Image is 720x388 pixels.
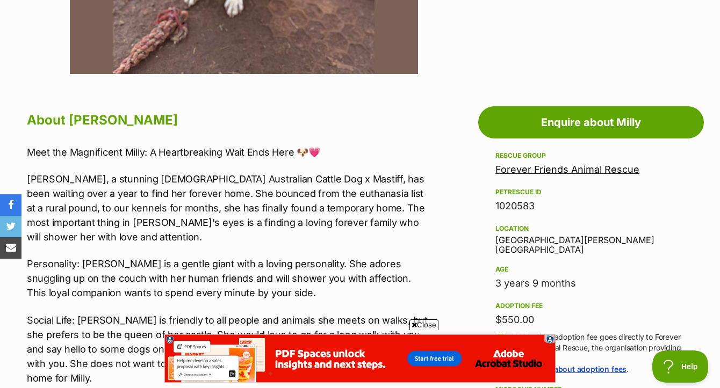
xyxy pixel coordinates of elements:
[510,364,627,374] a: Learn more about adoption fees
[27,172,429,244] p: [PERSON_NAME], a stunning [DEMOGRAPHIC_DATA] Australian Cattle Dog x Mastiff, has been waiting ov...
[495,164,639,175] a: Forever Friends Animal Rescue
[510,332,687,375] p: 100% of the adoption fee goes directly to Forever Friends Animal Rescue, the organisation providi...
[27,108,429,132] h2: About [PERSON_NAME]
[27,313,429,385] p: Social Life: [PERSON_NAME] is friendly to all people and animals she meets on walks, but she pref...
[495,222,687,255] div: [GEOGRAPHIC_DATA][PERSON_NAME][GEOGRAPHIC_DATA]
[495,224,687,233] div: Location
[495,188,687,196] div: PetRescue ID
[652,350,709,383] iframe: Help Scout Beacon - Open
[495,302,687,310] div: Adoption fee
[495,151,687,160] div: Rescue group
[495,276,687,291] div: 3 years 9 months
[495,265,687,274] div: Age
[495,199,687,214] div: 1020583
[409,319,438,330] span: Close
[495,312,687,327] div: $550.00
[27,145,429,159] p: Meet the Magnificent Milly: A Heartbreaking Wait Ends Here 🐶💗
[478,106,704,138] a: Enquire about Milly
[164,334,556,383] iframe: Advertisement
[27,257,429,300] p: Personality: [PERSON_NAME] is a gentle giant with a loving personality. She adores snuggling up o...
